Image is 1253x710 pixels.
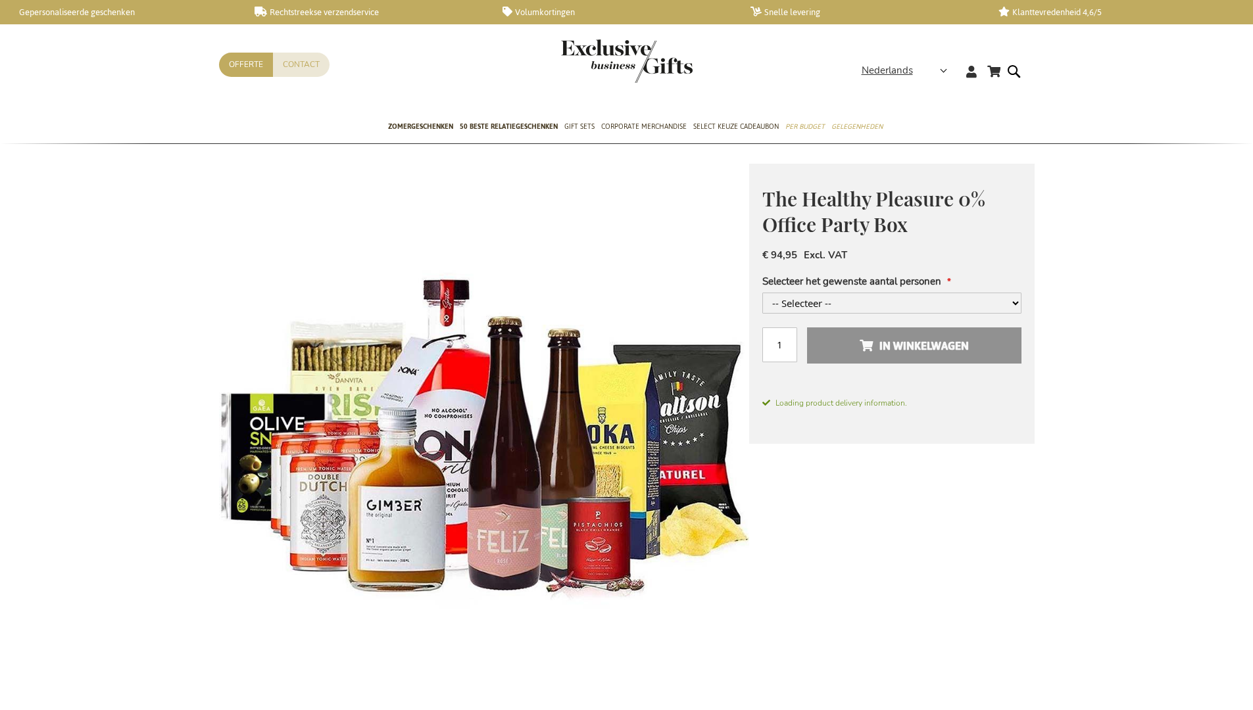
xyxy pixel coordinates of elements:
[785,111,825,144] a: Per Budget
[998,7,1225,18] a: Klanttevredenheid 4,6/5
[762,248,797,262] span: € 94,95
[831,120,883,133] span: Gelegenheden
[804,248,847,262] span: Excl. VAT
[750,7,977,18] a: Snelle levering
[862,63,913,78] span: Nederlands
[255,7,481,18] a: Rechtstreekse verzendservice
[762,275,941,288] span: Selecteer het gewenste aantal personen
[561,39,627,83] a: store logo
[460,120,558,133] span: 50 beste relatiegeschenken
[219,53,273,77] a: Offerte
[693,120,779,133] span: Select Keuze Cadeaubon
[762,185,985,237] span: The Healthy Pleasure 0% Office Party Box
[561,39,693,83] img: Exclusive Business gifts logo
[7,7,233,18] a: Gepersonaliseerde geschenken
[460,111,558,144] a: 50 beste relatiegeschenken
[785,120,825,133] span: Per Budget
[693,111,779,144] a: Select Keuze Cadeaubon
[388,120,453,133] span: Zomergeschenken
[503,7,729,18] a: Volumkortingen
[388,111,453,144] a: Zomergeschenken
[762,397,1021,409] span: Loading product delivery information.
[762,327,797,362] input: Aantal
[831,111,883,144] a: Gelegenheden
[601,120,687,133] span: Corporate Merchandise
[601,111,687,144] a: Corporate Merchandise
[564,111,595,144] a: Gift Sets
[219,164,749,693] img: The Non-Alcoholic Office Party Box
[564,120,595,133] span: Gift Sets
[273,53,330,77] a: Contact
